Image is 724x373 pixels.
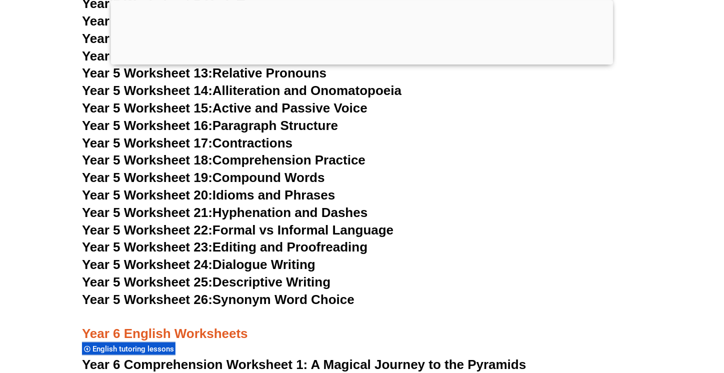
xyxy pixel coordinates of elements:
[82,205,212,220] span: Year 5 Worksheet 21:
[82,65,212,80] span: Year 5 Worksheet 13:
[82,100,212,115] span: Year 5 Worksheet 15:
[82,100,367,115] a: Year 5 Worksheet 15:Active and Passive Voice
[82,13,212,28] span: Year 5 Worksheet 10:
[82,170,212,185] span: Year 5 Worksheet 19:
[82,65,326,80] a: Year 5 Worksheet 13:Relative Pronouns
[82,292,212,307] span: Year 5 Worksheet 26:
[82,342,175,355] div: English tutoring lessons
[82,135,292,150] a: Year 5 Worksheet 17:Contractions
[82,48,212,63] span: Year 5 Worksheet 12:
[82,83,401,98] a: Year 5 Worksheet 14:Alliteration and Onomatopoeia
[82,31,212,46] span: Year 5 Worksheet 11:
[82,274,330,289] a: Year 5 Worksheet 25:Descriptive Writing
[82,135,212,150] span: Year 5 Worksheet 17:
[82,31,291,46] a: Year 5 Worksheet 11:Prepositions
[82,222,393,237] a: Year 5 Worksheet 22:Formal vs Informal Language
[82,274,212,289] span: Year 5 Worksheet 25:
[82,222,212,237] span: Year 5 Worksheet 22:
[82,152,212,167] span: Year 5 Worksheet 18:
[82,187,212,202] span: Year 5 Worksheet 20:
[82,187,335,202] a: Year 5 Worksheet 20:Idioms and Phrases
[82,239,212,254] span: Year 5 Worksheet 23:
[92,344,177,353] span: English tutoring lessons
[82,309,642,343] h3: Year 6 English Worksheets
[82,357,526,372] a: Year 6 Comprehension Worksheet 1: A Magical Journey to the Pyramids
[82,170,325,185] a: Year 5 Worksheet 19:Compound Words
[82,48,295,63] a: Year 5 Worksheet 12:Conjunctions
[82,257,212,272] span: Year 5 Worksheet 24:
[82,118,212,133] span: Year 5 Worksheet 16:
[82,205,367,220] a: Year 5 Worksheet 21:Hyphenation and Dashes
[82,83,212,98] span: Year 5 Worksheet 14:
[82,152,365,167] a: Year 5 Worksheet 18:Comprehension Practice
[557,260,724,373] iframe: Chat Widget
[82,13,363,28] a: Year 5 Worksheet 10:Subject-Verb Agreement
[82,292,354,307] a: Year 5 Worksheet 26:Synonym Word Choice
[82,118,338,133] a: Year 5 Worksheet 16:Paragraph Structure
[82,257,315,272] a: Year 5 Worksheet 24:Dialogue Writing
[82,239,367,254] a: Year 5 Worksheet 23:Editing and Proofreading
